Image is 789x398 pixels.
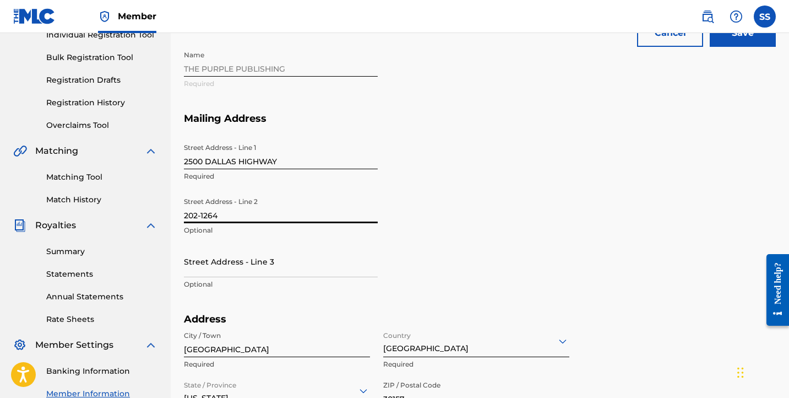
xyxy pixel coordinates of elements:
a: Public Search [697,6,719,28]
span: Member Settings [35,338,113,352]
p: Optional [184,279,378,289]
img: search [701,10,714,23]
img: expand [144,338,157,352]
button: Cancel [637,19,703,47]
label: Country [383,324,411,341]
a: Summary [46,246,157,257]
img: Member Settings [13,338,26,352]
img: expand [144,144,157,158]
label: State / Province [184,374,236,390]
p: Required [383,359,569,369]
a: Registration History [46,97,157,109]
div: Drag [737,356,744,389]
a: Registration Drafts [46,74,157,86]
a: Individual Registration Tool [46,29,157,41]
span: Royalties [35,219,76,232]
a: Matching Tool [46,171,157,183]
div: Help [725,6,747,28]
a: Rate Sheets [46,314,157,325]
p: Optional [184,225,378,235]
img: MLC Logo [13,8,56,24]
a: Annual Statements [46,291,157,303]
iframe: Chat Widget [734,345,789,398]
div: [GEOGRAPHIC_DATA] [383,327,569,354]
p: Required [184,171,378,181]
h5: Address [184,313,585,326]
input: Save [710,19,776,47]
p: Required [184,359,370,369]
span: Matching [35,144,78,158]
img: Matching [13,144,27,158]
h5: Mailing Address [184,112,776,138]
iframe: Resource Center [758,243,789,337]
a: Match History [46,194,157,206]
div: User Menu [754,6,776,28]
img: Royalties [13,219,26,232]
img: expand [144,219,157,232]
a: Overclaims Tool [46,120,157,131]
img: help [730,10,743,23]
img: Top Rightsholder [98,10,111,23]
a: Statements [46,268,157,280]
span: Member [118,10,156,23]
a: Banking Information [46,365,157,377]
a: Bulk Registration Tool [46,52,157,63]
